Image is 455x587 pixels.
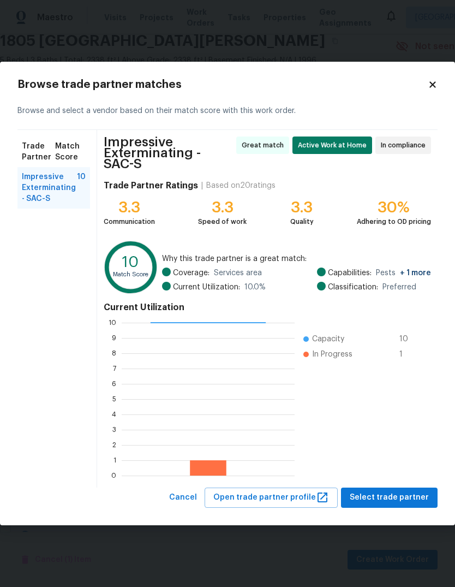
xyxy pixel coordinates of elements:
div: 3.3 [198,202,247,213]
div: Browse and select a vendor based on their match score with this work order. [17,92,438,130]
span: Match Score [55,141,86,163]
h4: Trade Partner Ratings [104,180,198,191]
div: Based on 20 ratings [206,180,276,191]
text: 10 [109,319,116,326]
button: Select trade partner [341,488,438,508]
span: Cancel [169,491,197,505]
span: Select trade partner [350,491,429,505]
span: Classification: [328,282,378,293]
span: Preferred [382,282,416,293]
span: Trade Partner [22,141,55,163]
div: | [198,180,206,191]
text: 7 [113,365,116,372]
text: 9 [112,335,116,341]
div: Communication [104,216,155,227]
span: 10.0 % [244,282,266,293]
button: Open trade partner profile [205,488,338,508]
span: Capacity [312,334,344,345]
span: Why this trade partner is a great match: [162,253,431,264]
span: + 1 more [400,269,431,277]
span: Capabilities: [328,268,372,278]
div: Adhering to OD pricing [357,216,431,227]
span: Great match [242,140,288,151]
text: 10 [122,256,139,270]
span: Current Utilization: [173,282,240,293]
span: Impressive Exterminating - SAC-S [104,137,233,169]
div: 3.3 [290,202,314,213]
text: 6 [112,381,116,387]
text: 2 [112,442,116,448]
span: In compliance [381,140,430,151]
button: Cancel [165,488,201,508]
text: 5 [112,396,116,402]
span: Impressive Exterminating - SAC-S [22,171,77,204]
div: 3.3 [104,202,155,213]
h4: Current Utilization [104,302,431,313]
span: Open trade partner profile [213,491,329,505]
text: 0 [111,472,116,479]
div: Speed of work [198,216,247,227]
span: In Progress [312,349,352,360]
span: Coverage: [173,268,209,278]
text: 8 [112,350,116,357]
span: 10 [399,334,417,345]
span: Pests [376,268,431,278]
div: Quality [290,216,314,227]
span: Services area [214,268,262,278]
span: 1 [399,349,417,360]
text: 3 [112,426,116,433]
span: Active Work at Home [298,140,371,151]
text: Match Score [113,271,148,277]
text: 4 [112,411,116,418]
div: 30% [357,202,431,213]
h2: Browse trade partner matches [17,79,428,90]
span: 10 [77,171,86,204]
text: 1 [113,457,116,464]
